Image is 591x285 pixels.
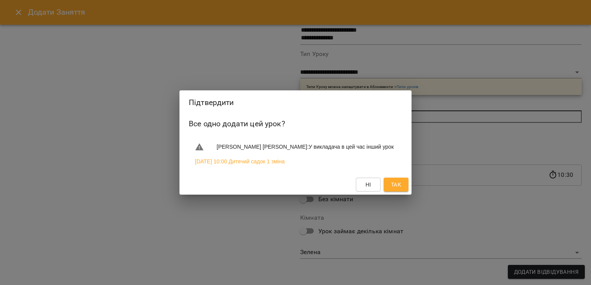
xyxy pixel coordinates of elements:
button: Так [384,178,408,192]
h6: Все одно додати цей урок? [189,118,402,130]
span: Ні [366,180,371,189]
h2: Підтвердити [189,97,402,109]
span: Так [391,180,401,189]
button: Ні [356,178,381,192]
a: [DATE] 10:00 Дитячий садок 1 зміна [195,158,285,165]
li: [PERSON_NAME] [PERSON_NAME] : У викладача в цей час інший урок [189,139,402,155]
